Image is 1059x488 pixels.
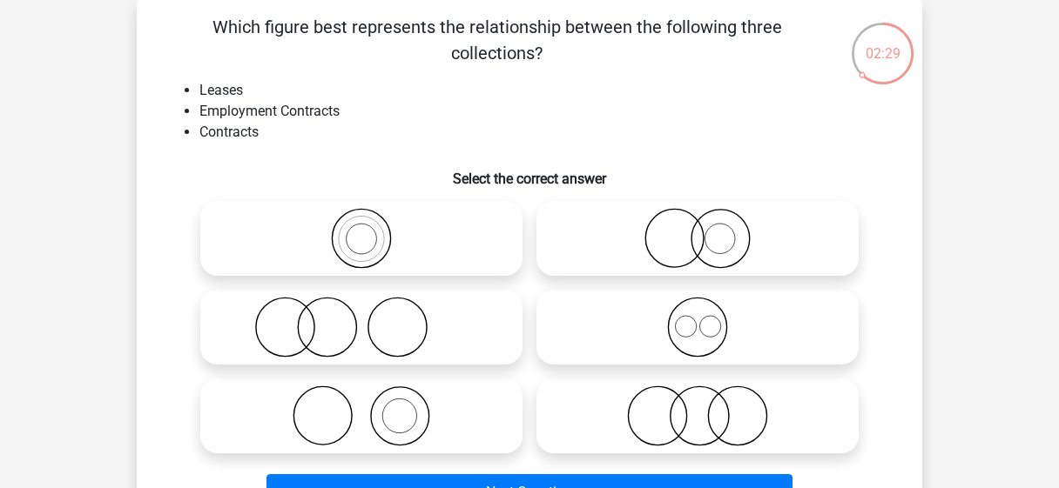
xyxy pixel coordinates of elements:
[850,21,915,64] div: 02:29
[199,80,894,101] li: Leases
[165,14,829,66] p: Which figure best represents the relationship between the following three collections?
[199,122,894,143] li: Contracts
[165,157,894,187] h6: Select the correct answer
[199,101,894,122] li: Employment Contracts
